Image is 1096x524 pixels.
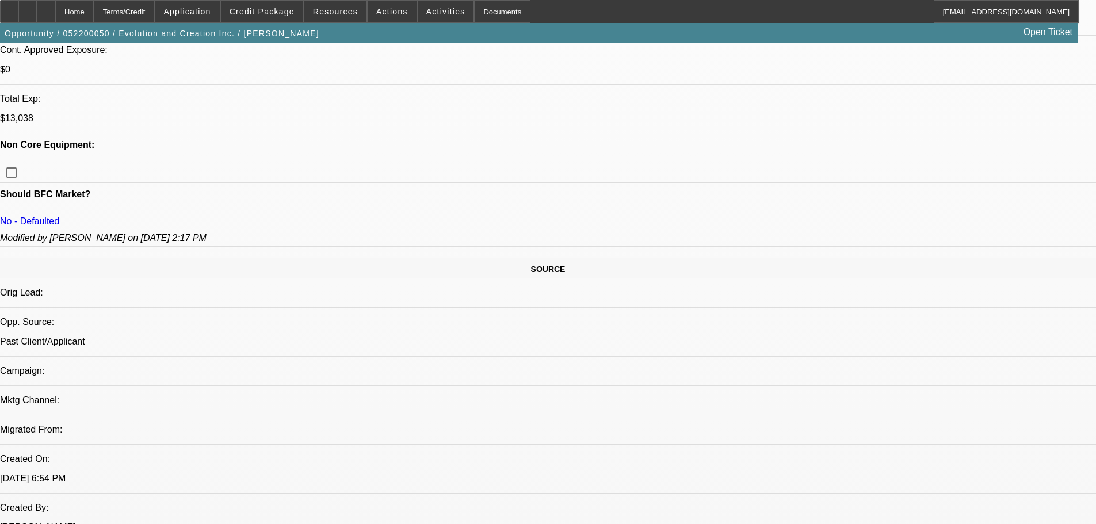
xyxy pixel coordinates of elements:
span: Actions [376,7,408,16]
span: Credit Package [230,7,295,16]
button: Resources [304,1,366,22]
a: Open Ticket [1019,22,1077,42]
button: Credit Package [221,1,303,22]
span: Resources [313,7,358,16]
span: Activities [426,7,465,16]
span: Opportunity / 052200050 / Evolution and Creation Inc. / [PERSON_NAME] [5,29,319,38]
button: Activities [418,1,474,22]
button: Actions [368,1,417,22]
span: Application [163,7,211,16]
button: Application [155,1,219,22]
span: SOURCE [531,265,566,274]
